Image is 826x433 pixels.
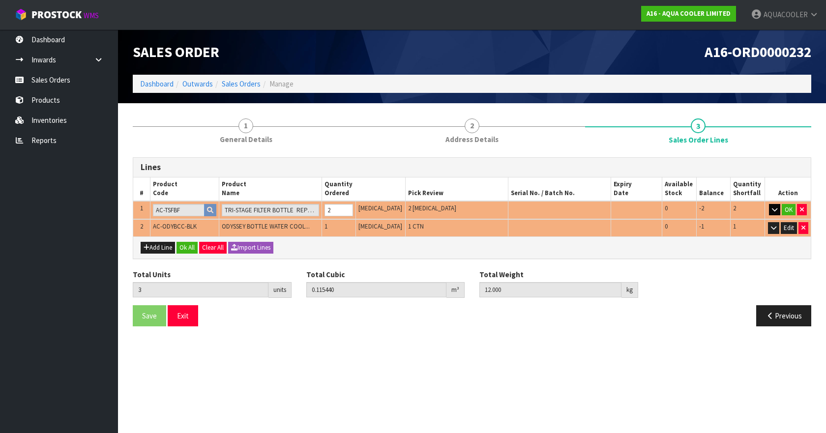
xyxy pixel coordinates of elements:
[133,150,811,334] span: Sales Order Lines
[142,311,157,320] span: Save
[405,177,508,201] th: Pick Review
[647,9,731,18] strong: A16 - AQUA COOLER LIMITED
[731,177,765,201] th: Quantity Shortfall
[508,177,611,201] th: Serial No. / Batch No.
[781,222,797,234] button: Edit
[322,177,405,201] th: Quantity Ordered
[177,242,198,254] button: Ok All
[358,204,402,212] span: [MEDICAL_DATA]
[168,305,198,326] button: Exit
[153,222,197,231] span: AC-ODYBCC-BLK
[324,204,354,216] input: Qty Ordered
[306,269,345,280] label: Total Cubic
[141,163,803,172] h3: Lines
[699,204,704,212] span: -2
[733,222,736,231] span: 1
[228,242,273,254] button: Import Lines
[306,282,447,297] input: Total Cubic
[696,177,731,201] th: Balance
[479,282,621,297] input: Total Weight
[222,222,310,231] span: ODYSSEY BOTTLE WATER COOL...
[324,222,327,231] span: 1
[182,79,213,88] a: Outwards
[133,177,150,201] th: #
[479,269,524,280] label: Total Weight
[358,222,402,231] span: [MEDICAL_DATA]
[133,269,171,280] label: Total Units
[765,177,811,201] th: Action
[199,242,227,254] button: Clear All
[764,10,808,19] span: AQUACOOLER
[133,282,268,297] input: Total Units
[31,8,82,21] span: ProStock
[446,282,465,298] div: m³
[782,204,796,216] button: OK
[665,204,668,212] span: 0
[691,118,706,133] span: 3
[140,204,143,212] span: 1
[153,204,204,216] input: Code
[84,11,99,20] small: WMS
[621,282,638,298] div: kg
[141,242,175,254] button: Add Line
[756,305,811,326] button: Previous
[238,118,253,133] span: 1
[15,8,27,21] img: cube-alt.png
[222,79,261,88] a: Sales Orders
[669,135,728,145] span: Sales Order Lines
[699,222,704,231] span: -1
[268,282,292,298] div: units
[611,177,662,201] th: Expiry Date
[733,204,736,212] span: 2
[408,222,424,231] span: 1 CTN
[220,134,272,144] span: General Details
[140,79,174,88] a: Dashboard
[705,43,811,61] span: A16-ORD0000232
[150,177,219,201] th: Product Code
[219,177,322,201] th: Product Name
[662,177,697,201] th: Available Stock
[408,204,456,212] span: 2 [MEDICAL_DATA]
[465,118,479,133] span: 2
[269,79,294,88] span: Manage
[445,134,499,144] span: Address Details
[133,43,219,61] span: Sales Order
[133,305,166,326] button: Save
[222,204,319,216] input: Name
[140,222,143,231] span: 2
[665,222,668,231] span: 0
